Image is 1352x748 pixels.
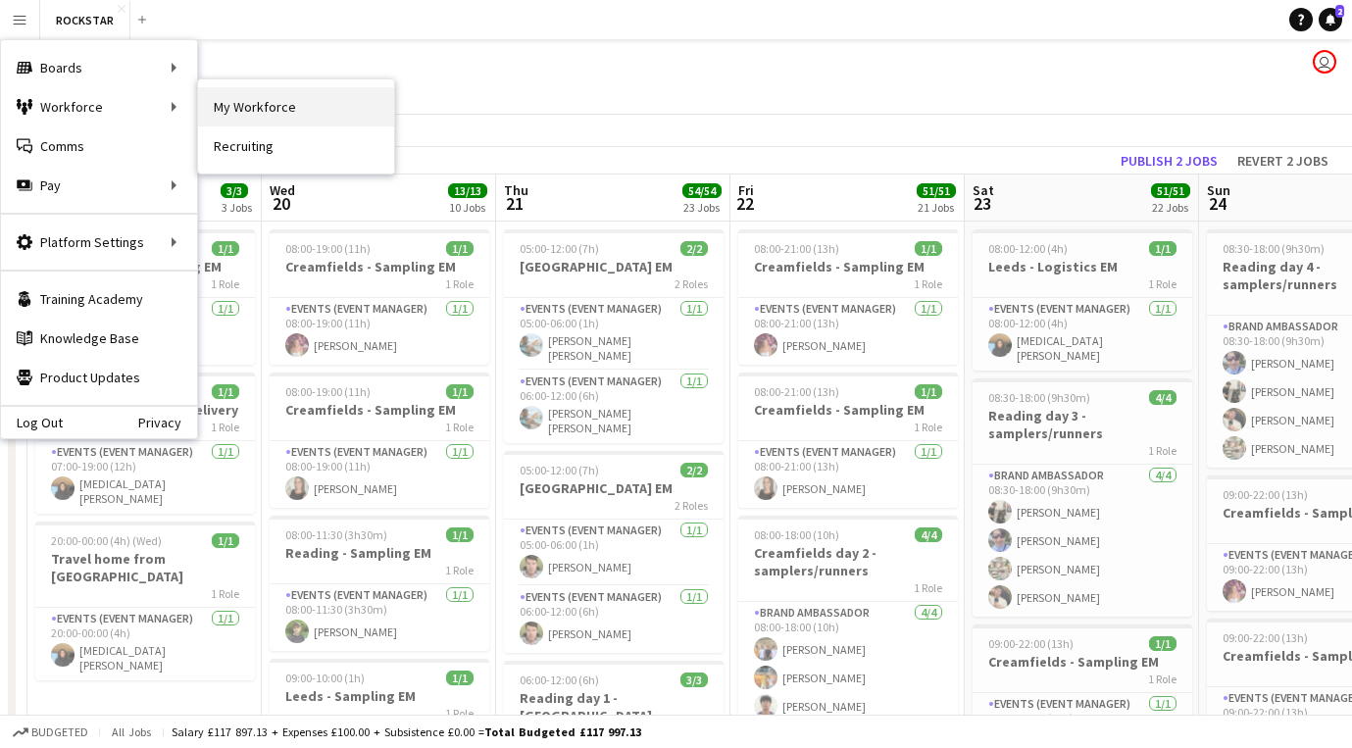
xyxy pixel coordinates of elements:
[211,420,239,434] span: 1 Role
[446,241,474,256] span: 1/1
[1319,8,1342,31] a: 2
[675,276,708,291] span: 2 Roles
[504,689,724,724] h3: Reading day 1 - [GEOGRAPHIC_DATA]
[973,407,1192,442] h3: Reading day 3 - samplers/runners
[504,371,724,443] app-card-role: Events (Event Manager)1/106:00-12:00 (6h)[PERSON_NAME] [PERSON_NAME]
[680,673,708,687] span: 3/3
[738,298,958,365] app-card-role: Events (Event Manager)1/108:00-21:00 (13h)[PERSON_NAME]
[504,258,724,275] h3: [GEOGRAPHIC_DATA] EM
[520,673,599,687] span: 06:00-12:00 (6h)
[738,373,958,508] app-job-card: 08:00-21:00 (13h)1/1Creamfields - Sampling EM1 RoleEvents (Event Manager)1/108:00-21:00 (13h)[PER...
[1335,5,1344,18] span: 2
[446,671,474,685] span: 1/1
[449,200,486,215] div: 10 Jobs
[738,401,958,419] h3: Creamfields - Sampling EM
[285,384,371,399] span: 08:00-19:00 (11h)
[973,181,994,199] span: Sat
[484,724,641,739] span: Total Budgeted £117 997.13
[10,722,91,743] button: Budgeted
[172,724,641,739] div: Salary £117 897.13 + Expenses £100.00 + Subsistence £0.00 =
[1207,181,1230,199] span: Sun
[1149,390,1177,405] span: 4/4
[285,527,387,542] span: 08:00-11:30 (3h30m)
[914,580,942,595] span: 1 Role
[445,706,474,721] span: 1 Role
[35,550,255,585] h3: Travel home from [GEOGRAPHIC_DATA]
[970,192,994,215] span: 23
[445,276,474,291] span: 1 Role
[1223,241,1325,256] span: 08:30-18:00 (9h30m)
[680,463,708,477] span: 2/2
[988,390,1090,405] span: 08:30-18:00 (9h30m)
[754,527,839,542] span: 08:00-18:00 (10h)
[914,276,942,291] span: 1 Role
[973,378,1192,617] app-job-card: 08:30-18:00 (9h30m)4/4Reading day 3 - samplers/runners1 RoleBrand Ambassador4/408:30-18:00 (9h30m...
[270,516,489,651] app-job-card: 08:00-11:30 (3h30m)1/1Reading - Sampling EM1 RoleEvents (Event Manager)1/108:00-11:30 (3h30m)[PER...
[915,241,942,256] span: 1/1
[270,687,489,705] h3: Leeds - Sampling EM
[915,527,942,542] span: 4/4
[270,298,489,365] app-card-role: Events (Event Manager)1/108:00-19:00 (11h)[PERSON_NAME]
[40,1,130,39] button: ROCKSTAR
[51,533,162,548] span: 20:00-00:00 (4h) (Wed)
[35,441,255,514] app-card-role: Events (Event Manager)1/107:00-19:00 (12h)[MEDICAL_DATA][PERSON_NAME]
[1,166,197,205] div: Pay
[1149,636,1177,651] span: 1/1
[735,192,754,215] span: 22
[504,586,724,653] app-card-role: Events (Event Manager)1/106:00-12:00 (6h)[PERSON_NAME]
[738,544,958,579] h3: Creamfields day 2 - samplers/runners
[211,586,239,601] span: 1 Role
[221,183,248,198] span: 3/3
[1149,241,1177,256] span: 1/1
[1,87,197,126] div: Workforce
[222,200,252,215] div: 3 Jobs
[914,420,942,434] span: 1 Role
[504,229,724,443] app-job-card: 05:00-12:00 (7h)2/2[GEOGRAPHIC_DATA] EM2 RolesEvents (Event Manager)1/105:00-06:00 (1h)[PERSON_NA...
[504,298,724,371] app-card-role: Events (Event Manager)1/105:00-06:00 (1h)[PERSON_NAME] [PERSON_NAME]
[1,223,197,262] div: Platform Settings
[520,241,599,256] span: 05:00-12:00 (7h)
[211,276,239,291] span: 1 Role
[754,241,839,256] span: 08:00-21:00 (13h)
[1148,443,1177,458] span: 1 Role
[501,192,528,215] span: 21
[504,181,528,199] span: Thu
[918,200,955,215] div: 21 Jobs
[270,181,295,199] span: Wed
[446,384,474,399] span: 1/1
[445,420,474,434] span: 1 Role
[198,126,394,166] a: Recruiting
[270,229,489,365] app-job-card: 08:00-19:00 (11h)1/1Creamfields - Sampling EM1 RoleEvents (Event Manager)1/108:00-19:00 (11h)[PER...
[1223,487,1308,502] span: 09:00-22:00 (13h)
[31,725,88,739] span: Budgeted
[1148,672,1177,686] span: 1 Role
[1,126,197,166] a: Comms
[138,415,197,430] a: Privacy
[504,520,724,586] app-card-role: Events (Event Manager)1/105:00-06:00 (1h)[PERSON_NAME]
[448,183,487,198] span: 13/13
[35,522,255,680] div: 20:00-00:00 (4h) (Wed)1/1Travel home from [GEOGRAPHIC_DATA]1 RoleEvents (Event Manager)1/120:00-0...
[267,192,295,215] span: 20
[1,319,197,358] a: Knowledge Base
[738,229,958,365] app-job-card: 08:00-21:00 (13h)1/1Creamfields - Sampling EM1 RoleEvents (Event Manager)1/108:00-21:00 (13h)[PER...
[212,384,239,399] span: 1/1
[1151,183,1190,198] span: 51/51
[270,373,489,508] app-job-card: 08:00-19:00 (11h)1/1Creamfields - Sampling EM1 RoleEvents (Event Manager)1/108:00-19:00 (11h)[PER...
[1223,630,1308,645] span: 09:00-22:00 (13h)
[285,671,365,685] span: 09:00-10:00 (1h)
[270,544,489,562] h3: Reading - Sampling EM
[270,441,489,508] app-card-role: Events (Event Manager)1/108:00-19:00 (11h)[PERSON_NAME]
[973,229,1192,371] app-job-card: 08:00-12:00 (4h)1/1Leeds - Logistics EM1 RoleEvents (Event Manager)1/108:00-12:00 (4h)[MEDICAL_DA...
[917,183,956,198] span: 51/51
[1,415,63,430] a: Log Out
[198,87,394,126] a: My Workforce
[445,563,474,577] span: 1 Role
[1,279,197,319] a: Training Academy
[520,463,599,477] span: 05:00-12:00 (7h)
[1229,148,1336,174] button: Revert 2 jobs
